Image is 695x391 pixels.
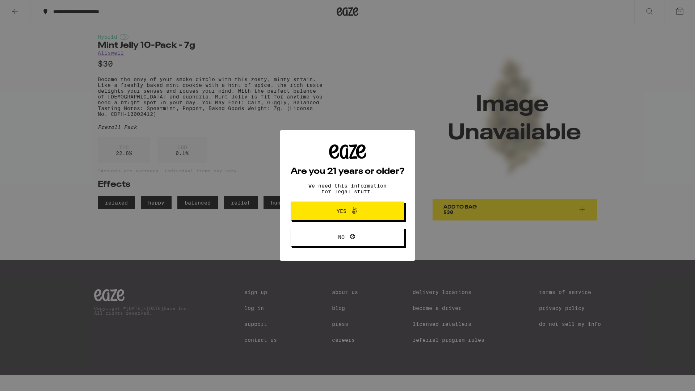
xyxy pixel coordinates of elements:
[302,183,393,194] p: We need this information for legal stuff.
[291,228,404,247] button: No
[291,202,404,220] button: Yes
[338,235,345,240] span: No
[291,167,404,176] h2: Are you 21 years or older?
[337,209,346,214] span: Yes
